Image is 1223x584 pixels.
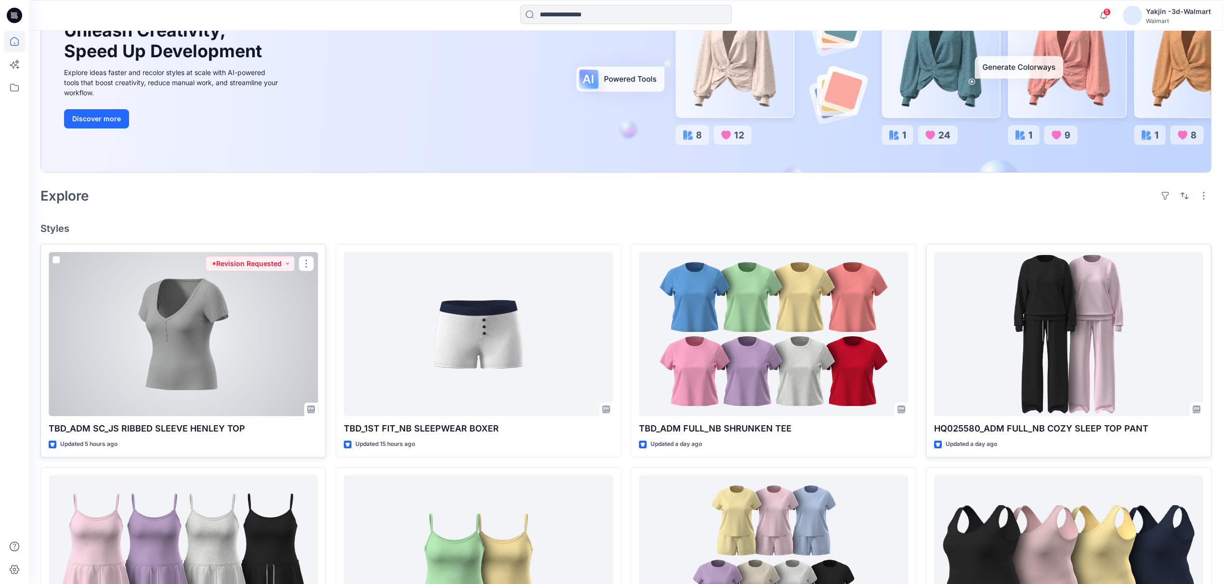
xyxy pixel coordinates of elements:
p: Updated a day ago [946,439,997,449]
div: Walmart [1146,17,1211,25]
p: Updated a day ago [651,439,702,449]
p: TBD_ADM SC_JS RIBBED SLEEVE HENLEY TOP [49,422,318,435]
a: TBD_ADM FULL_NB SHRUNKEN TEE [639,252,908,417]
div: Yakjin -3d-Walmart [1146,6,1211,17]
p: Updated 15 hours ago [355,439,415,449]
button: Discover more [64,109,129,128]
p: TBD_ADM FULL_NB SHRUNKEN TEE [639,422,908,435]
a: Discover more [64,109,281,128]
span: 5 [1103,8,1111,16]
p: HQ025580_ADM FULL_NB COZY SLEEP TOP PANT [934,422,1203,435]
a: TBD_1ST FIT_NB SLEEPWEAR BOXER [344,252,613,417]
h4: Styles [40,223,1211,234]
h1: Unleash Creativity, Speed Up Development [64,20,266,62]
div: Explore ideas faster and recolor styles at scale with AI-powered tools that boost creativity, red... [64,67,281,98]
h2: Explore [40,188,89,203]
a: HQ025580_ADM FULL_NB COZY SLEEP TOP PANT [934,252,1203,417]
img: avatar [1123,6,1142,25]
a: TBD_ADM SC_JS RIBBED SLEEVE HENLEY TOP [49,252,318,417]
p: TBD_1ST FIT_NB SLEEPWEAR BOXER [344,422,613,435]
p: Updated 5 hours ago [60,439,117,449]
